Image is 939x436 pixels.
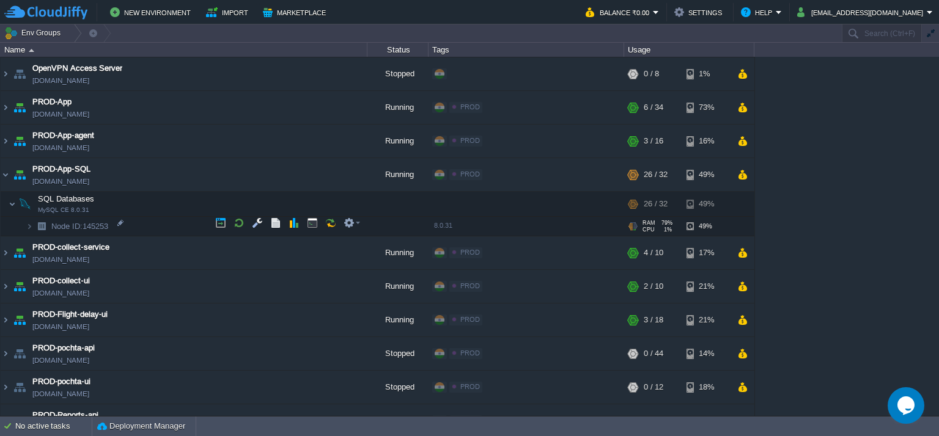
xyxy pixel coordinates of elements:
img: AMDAwAAAACH5BAEAAAAALAAAAAABAAEAAAICRAEAOw== [11,303,28,336]
img: AMDAwAAAACH5BAEAAAAALAAAAAABAAEAAAICRAEAOw== [1,371,10,404]
div: Running [367,303,429,336]
div: Status [368,43,428,57]
div: 49% [687,217,726,236]
div: Name [1,43,367,57]
a: PROD-Flight-delay-ui [32,308,108,321]
img: AMDAwAAAACH5BAEAAAAALAAAAAABAAEAAAICRAEAOw== [11,158,28,191]
div: Running [367,125,429,158]
button: Help [741,5,776,20]
div: Stopped [367,57,429,90]
img: AMDAwAAAACH5BAEAAAAALAAAAAABAAEAAAICRAEAOw== [33,217,50,236]
div: 14% [687,337,726,370]
img: AMDAwAAAACH5BAEAAAAALAAAAAABAAEAAAICRAEAOw== [1,125,10,158]
div: Stopped [367,337,429,370]
button: Env Groups [4,24,65,42]
img: AMDAwAAAACH5BAEAAAAALAAAAAABAAEAAAICRAEAOw== [17,192,34,216]
span: PROD [460,383,480,390]
div: No active tasks [15,416,92,436]
a: [DOMAIN_NAME] [32,388,89,400]
div: Tags [429,43,624,57]
a: [DOMAIN_NAME] [32,108,89,120]
div: 73% [687,91,726,124]
span: 145253 [50,221,110,231]
div: 0 / 12 [644,371,663,404]
a: PROD-App-SQL [32,163,90,175]
iframe: chat widget [888,387,927,424]
img: AMDAwAAAACH5BAEAAAAALAAAAAABAAEAAAICRAEAOw== [1,236,10,269]
span: Node ID: [51,222,83,231]
a: SQL DatabasesMySQL CE 8.0.31 [37,194,96,203]
span: SQL Databases [37,194,96,204]
div: 2 / 10 [644,270,663,303]
div: 3 / 16 [644,125,663,158]
div: 18% [687,371,726,404]
a: [DOMAIN_NAME] [32,321,89,333]
a: [DOMAIN_NAME] [32,287,89,299]
span: CPU [643,227,655,233]
div: 21% [687,270,726,303]
div: 4 / 10 [644,236,663,269]
img: AMDAwAAAACH5BAEAAAAALAAAAAABAAEAAAICRAEAOw== [11,270,28,303]
img: AMDAwAAAACH5BAEAAAAALAAAAAABAAEAAAICRAEAOw== [11,125,28,158]
img: AMDAwAAAACH5BAEAAAAALAAAAAABAAEAAAICRAEAOw== [29,49,34,52]
img: AMDAwAAAACH5BAEAAAAALAAAAAABAAEAAAICRAEAOw== [11,236,28,269]
a: OpenVPN Access Server [32,62,122,74]
img: AMDAwAAAACH5BAEAAAAALAAAAAABAAEAAAICRAEAOw== [11,91,28,124]
button: New Environment [110,5,194,20]
a: PROD-Reports-api [32,409,98,421]
a: [DOMAIN_NAME] [32,142,89,154]
a: PROD-pochta-api [32,342,95,354]
img: AMDAwAAAACH5BAEAAAAALAAAAAABAAEAAAICRAEAOw== [1,337,10,370]
button: [EMAIL_ADDRESS][DOMAIN_NAME] [797,5,927,20]
a: [DOMAIN_NAME] [32,253,89,266]
div: Usage [625,43,754,57]
a: PROD-collect-service [32,241,109,253]
div: Running [367,236,429,269]
span: 79% [660,220,672,226]
div: 26 / 32 [644,192,668,216]
div: 16% [687,125,726,158]
div: 6 / 34 [644,91,663,124]
img: AMDAwAAAACH5BAEAAAAALAAAAAABAAEAAAICRAEAOw== [1,303,10,336]
div: 1% [687,57,726,90]
img: CloudJiffy [4,5,87,20]
span: PROD [460,137,480,144]
span: PROD [460,349,480,357]
a: [DOMAIN_NAME] [32,74,89,87]
img: AMDAwAAAACH5BAEAAAAALAAAAAABAAEAAAICRAEAOw== [1,91,10,124]
img: AMDAwAAAACH5BAEAAAAALAAAAAABAAEAAAICRAEAOw== [11,371,28,404]
a: PROD-App-agent [32,129,94,142]
span: 1% [660,227,672,233]
div: 21% [687,303,726,336]
a: PROD-App [32,96,72,108]
div: 0 / 44 [644,337,663,370]
a: PROD-pochta-ui [32,376,90,388]
div: Running [367,270,429,303]
div: 0 / 8 [644,57,659,90]
img: AMDAwAAAACH5BAEAAAAALAAAAAABAAEAAAICRAEAOw== [11,57,28,90]
div: Running [367,158,429,191]
img: AMDAwAAAACH5BAEAAAAALAAAAAABAAEAAAICRAEAOw== [11,337,28,370]
a: [DOMAIN_NAME] [32,354,89,366]
div: 3 / 18 [644,303,663,336]
span: PROD [460,103,480,111]
span: [DOMAIN_NAME] [32,175,89,187]
span: PROD [460,170,480,178]
img: AMDAwAAAACH5BAEAAAAALAAAAAABAAEAAAICRAEAOw== [26,217,33,236]
button: Deployment Manager [97,420,185,432]
div: 17% [687,236,726,269]
div: 49% [687,192,726,216]
span: PROD [460,249,480,256]
span: PROD-collect-ui [32,275,90,287]
div: 26 / 32 [644,158,668,191]
div: 49% [687,158,726,191]
div: Stopped [367,371,429,404]
img: AMDAwAAAACH5BAEAAAAALAAAAAABAAEAAAICRAEAOw== [1,158,10,191]
span: RAM [643,220,655,226]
